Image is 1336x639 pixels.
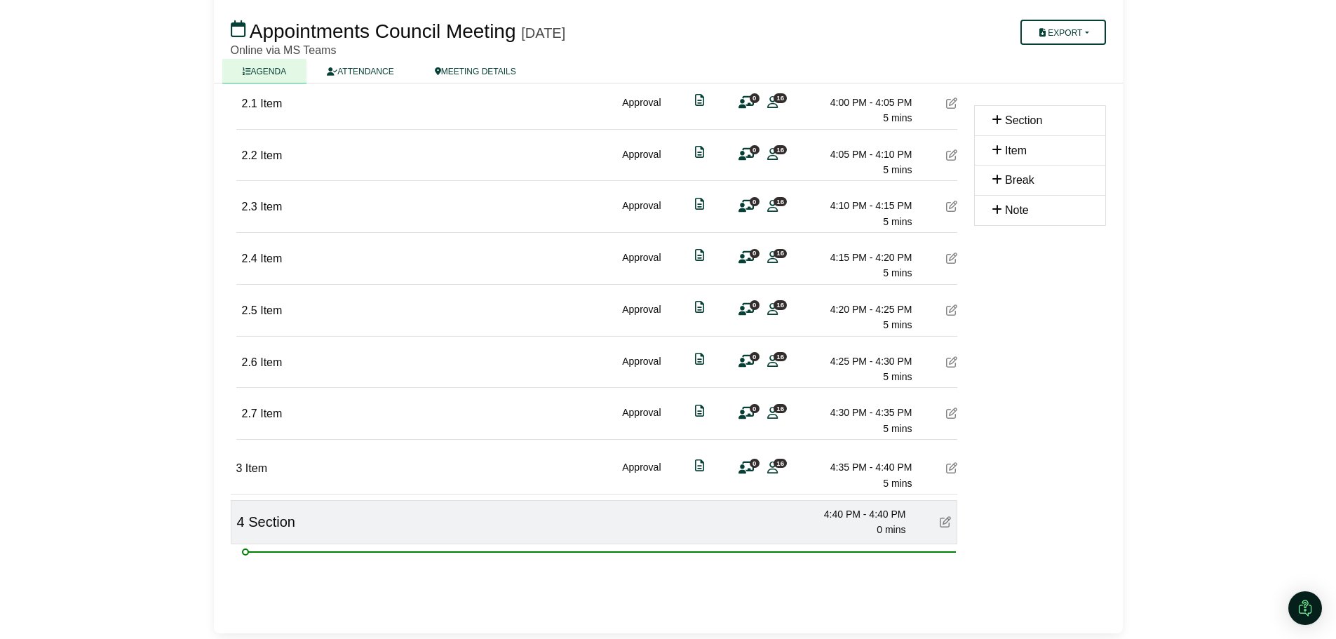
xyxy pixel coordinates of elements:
span: 0 [750,459,760,468]
span: 0 [750,249,760,258]
a: AGENDA [222,59,307,83]
span: Item [1005,144,1027,156]
div: Approval [622,405,661,436]
span: 16 [774,404,787,413]
div: 4:35 PM - 4:40 PM [814,459,912,475]
div: Approval [622,250,661,281]
span: Item [260,97,282,109]
div: Approval [622,354,661,385]
div: Open Intercom Messenger [1288,591,1322,625]
span: 5 mins [883,164,912,175]
span: Item [260,356,282,368]
span: 5 mins [883,216,912,227]
span: Online via MS Teams [231,44,337,56]
span: 2.1 [242,97,257,109]
div: Approval [622,302,661,333]
span: 16 [774,249,787,258]
span: 0 [750,93,760,102]
div: Approval [622,459,661,491]
span: Item [260,149,282,161]
span: 0 [750,352,760,361]
span: 0 [750,197,760,206]
button: Export [1020,20,1105,45]
span: Section [248,514,295,530]
span: 16 [774,93,787,102]
span: Item [260,304,282,316]
div: 4:10 PM - 4:15 PM [814,198,912,213]
div: 4:20 PM - 4:25 PM [814,302,912,317]
span: Section [1005,114,1042,126]
span: 16 [774,197,787,206]
span: 0 [750,300,760,309]
span: 0 mins [877,524,905,535]
span: 2.4 [242,253,257,264]
span: 16 [774,459,787,468]
a: ATTENDANCE [306,59,414,83]
a: MEETING DETAILS [414,59,537,83]
span: Item [260,253,282,264]
span: 5 mins [883,478,912,489]
span: Item [260,408,282,419]
span: 0 [750,145,760,154]
span: Note [1005,204,1029,216]
span: 2.2 [242,149,257,161]
span: 3 [236,462,243,474]
span: 16 [774,300,787,309]
span: 5 mins [883,371,912,382]
span: 2.7 [242,408,257,419]
div: 4:25 PM - 4:30 PM [814,354,912,369]
span: Item [260,201,282,213]
div: Approval [622,198,661,229]
span: 16 [774,145,787,154]
span: 0 [750,404,760,413]
span: 5 mins [883,423,912,434]
span: 5 mins [883,319,912,330]
span: 4 [237,514,245,530]
span: Item [245,462,267,474]
span: Appointments Council Meeting [250,20,516,42]
div: 4:15 PM - 4:20 PM [814,250,912,265]
span: 5 mins [883,267,912,278]
div: 4:00 PM - 4:05 PM [814,95,912,110]
span: 5 mins [883,112,912,123]
div: [DATE] [521,25,565,41]
div: 4:30 PM - 4:35 PM [814,405,912,420]
span: 16 [774,352,787,361]
div: Approval [622,95,661,126]
div: 4:05 PM - 4:10 PM [814,147,912,162]
span: 2.6 [242,356,257,368]
span: 2.5 [242,304,257,316]
span: 2.3 [242,201,257,213]
div: Approval [622,147,661,178]
div: 4:40 PM - 4:40 PM [808,506,906,522]
span: Break [1005,174,1034,186]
